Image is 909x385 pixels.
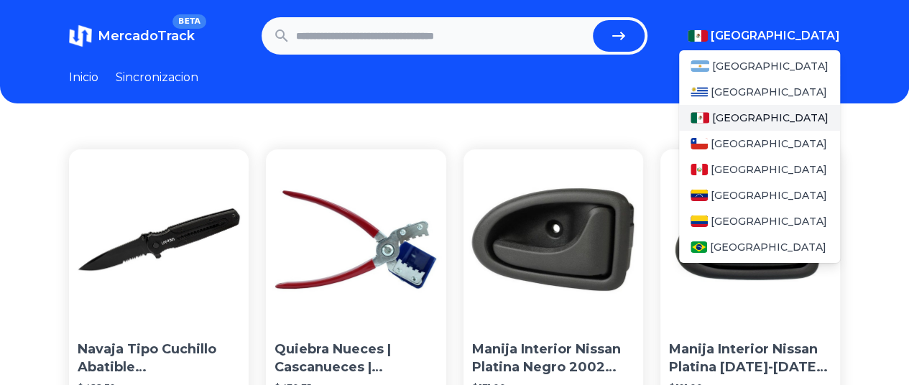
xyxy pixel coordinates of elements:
a: Venezuela[GEOGRAPHIC_DATA] [679,182,840,208]
a: Chile[GEOGRAPHIC_DATA] [679,131,840,157]
img: Mexico [688,30,708,42]
span: [GEOGRAPHIC_DATA] [711,136,827,151]
a: Mexico[GEOGRAPHIC_DATA] [679,105,840,131]
img: Uruguay [691,86,708,98]
img: Brasil [691,241,707,253]
p: Manija Interior Nissan Platina Negro 2002 2003 2004 2005 [472,340,635,376]
a: Peru[GEOGRAPHIC_DATA] [679,157,840,182]
img: Quiebra Nueces | Cascanueces | Pinza Para Nuez 31000010 [266,149,446,329]
a: Brasil[GEOGRAPHIC_DATA] [679,234,840,260]
img: Chile [691,138,708,149]
a: MercadoTrackBETA [69,24,195,47]
img: Argentina [691,60,709,72]
a: Sincronizacion [116,69,198,86]
img: Manija Interior Nissan Platina Negro 2002 2003 2004 2005 [463,149,643,329]
img: MercadoTrack [69,24,92,47]
span: [GEOGRAPHIC_DATA] [711,162,827,177]
span: [GEOGRAPHIC_DATA] [711,27,840,45]
p: Quiebra Nueces | Cascanueces | [GEOGRAPHIC_DATA] 31000010 [274,340,437,376]
img: Navaja Tipo Cuchillo Abatible Urrea 686 32802666 [69,149,249,329]
p: Manija Interior Nissan Platina [DATE]-[DATE] Der Rng [669,340,831,376]
img: Colombia [691,215,708,227]
span: [GEOGRAPHIC_DATA] [711,85,827,99]
button: [GEOGRAPHIC_DATA] [688,27,840,45]
span: [GEOGRAPHIC_DATA] [711,188,827,203]
img: Mexico [691,112,709,124]
a: Colombia[GEOGRAPHIC_DATA] [679,208,840,234]
p: Navaja Tipo Cuchillo Abatible [PERSON_NAME] 686 32802666 [78,340,240,376]
img: Venezuela [691,190,708,201]
span: [GEOGRAPHIC_DATA] [711,214,827,228]
span: [GEOGRAPHIC_DATA] [712,59,829,73]
a: Inicio [69,69,98,86]
img: Manija Interior Nissan Platina 2000-2007 Der Rng [660,149,840,329]
span: [GEOGRAPHIC_DATA] [712,111,829,125]
span: [GEOGRAPHIC_DATA] [710,240,826,254]
span: MercadoTrack [98,28,195,44]
img: Peru [691,164,708,175]
a: Argentina[GEOGRAPHIC_DATA] [679,53,840,79]
span: BETA [172,14,206,29]
a: Uruguay[GEOGRAPHIC_DATA] [679,79,840,105]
